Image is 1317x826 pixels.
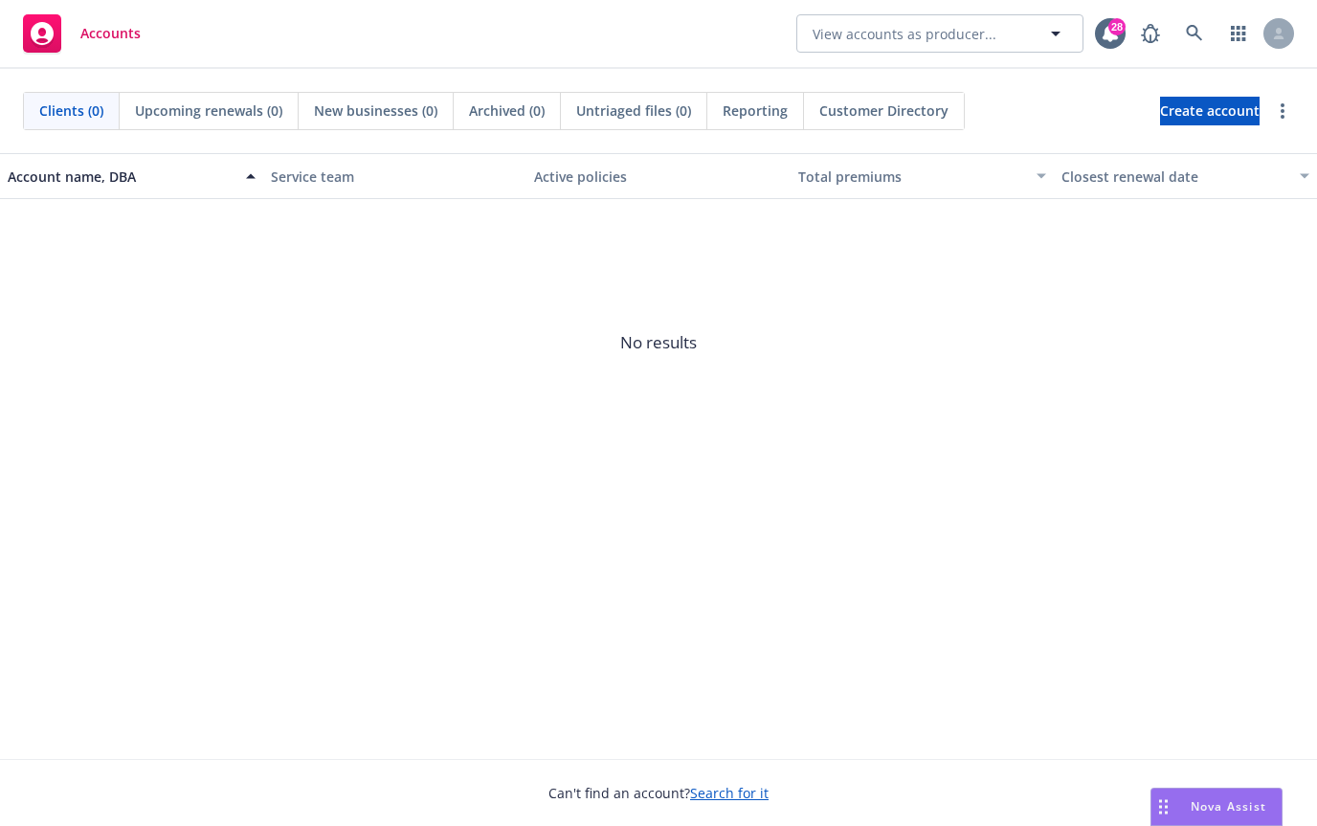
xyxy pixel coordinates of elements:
[690,784,769,802] a: Search for it
[1151,789,1175,825] div: Drag to move
[796,14,1083,53] button: View accounts as producer...
[8,167,234,187] div: Account name, DBA
[1271,100,1294,123] a: more
[576,100,691,121] span: Untriaged files (0)
[1191,798,1266,815] span: Nova Assist
[1131,14,1170,53] a: Report a Bug
[813,24,996,44] span: View accounts as producer...
[80,26,141,41] span: Accounts
[526,153,790,199] button: Active policies
[15,7,148,60] a: Accounts
[1160,97,1260,125] a: Create account
[1160,93,1260,129] span: Create account
[819,100,949,121] span: Customer Directory
[39,100,103,121] span: Clients (0)
[723,100,788,121] span: Reporting
[469,100,545,121] span: Archived (0)
[791,153,1054,199] button: Total premiums
[534,167,782,187] div: Active policies
[263,153,526,199] button: Service team
[1054,153,1317,199] button: Closest renewal date
[1219,14,1258,53] a: Switch app
[271,167,519,187] div: Service team
[798,167,1025,187] div: Total premiums
[1150,788,1283,826] button: Nova Assist
[1061,167,1288,187] div: Closest renewal date
[314,100,437,121] span: New businesses (0)
[548,783,769,803] span: Can't find an account?
[1175,14,1214,53] a: Search
[135,100,282,121] span: Upcoming renewals (0)
[1108,18,1126,35] div: 28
